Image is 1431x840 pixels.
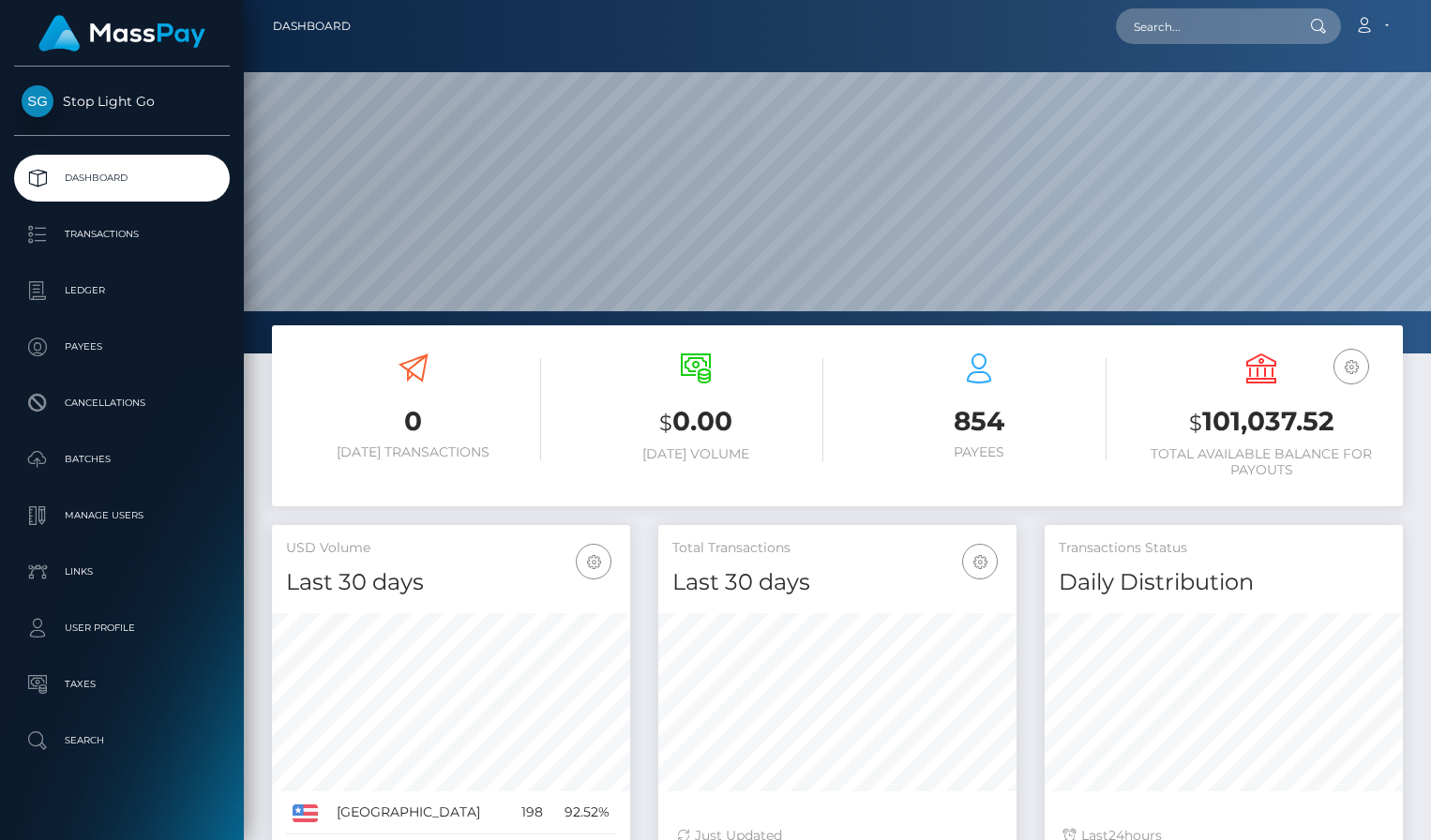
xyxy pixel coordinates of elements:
h6: [DATE] Volume [569,446,824,462]
a: Cancellations [14,380,230,427]
td: 198 [509,791,549,834]
a: Dashboard [273,7,351,46]
h6: Total Available Balance for Payouts [1135,446,1390,478]
h3: 854 [851,403,1107,440]
h6: Payees [851,444,1107,460]
a: Manage Users [14,492,230,539]
h5: USD Volume [286,539,616,558]
a: Payees [14,323,230,370]
p: Taxes [22,670,222,698]
h3: 101,037.52 [1135,403,1390,442]
td: [GEOGRAPHIC_DATA] [330,791,509,834]
a: User Profile [14,605,230,652]
h5: Transactions Status [1059,539,1389,558]
p: User Profile [22,614,222,642]
h3: 0 [286,403,541,440]
a: Ledger [14,267,230,314]
a: Search [14,717,230,764]
h4: Last 30 days [672,566,1002,599]
p: Cancellations [22,389,222,417]
img: Stop Light Go [22,85,53,117]
h4: Last 30 days [286,566,616,599]
p: Manage Users [22,502,222,530]
span: Stop Light Go [14,93,230,110]
h5: Total Transactions [672,539,1002,558]
h6: [DATE] Transactions [286,444,541,460]
p: Dashboard [22,164,222,192]
h4: Daily Distribution [1059,566,1389,599]
a: Dashboard [14,155,230,202]
td: 92.52% [550,791,616,834]
a: Batches [14,436,230,483]
small: $ [659,410,672,436]
p: Payees [22,333,222,361]
a: Transactions [14,211,230,258]
p: Search [22,727,222,755]
small: $ [1189,410,1202,436]
img: MassPay Logo [38,15,205,52]
h3: 0.00 [569,403,824,442]
p: Ledger [22,277,222,305]
a: Links [14,548,230,595]
p: Links [22,558,222,586]
p: Transactions [22,220,222,248]
a: Taxes [14,661,230,708]
input: Search... [1116,8,1292,44]
p: Batches [22,445,222,473]
img: US.png [293,804,318,821]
